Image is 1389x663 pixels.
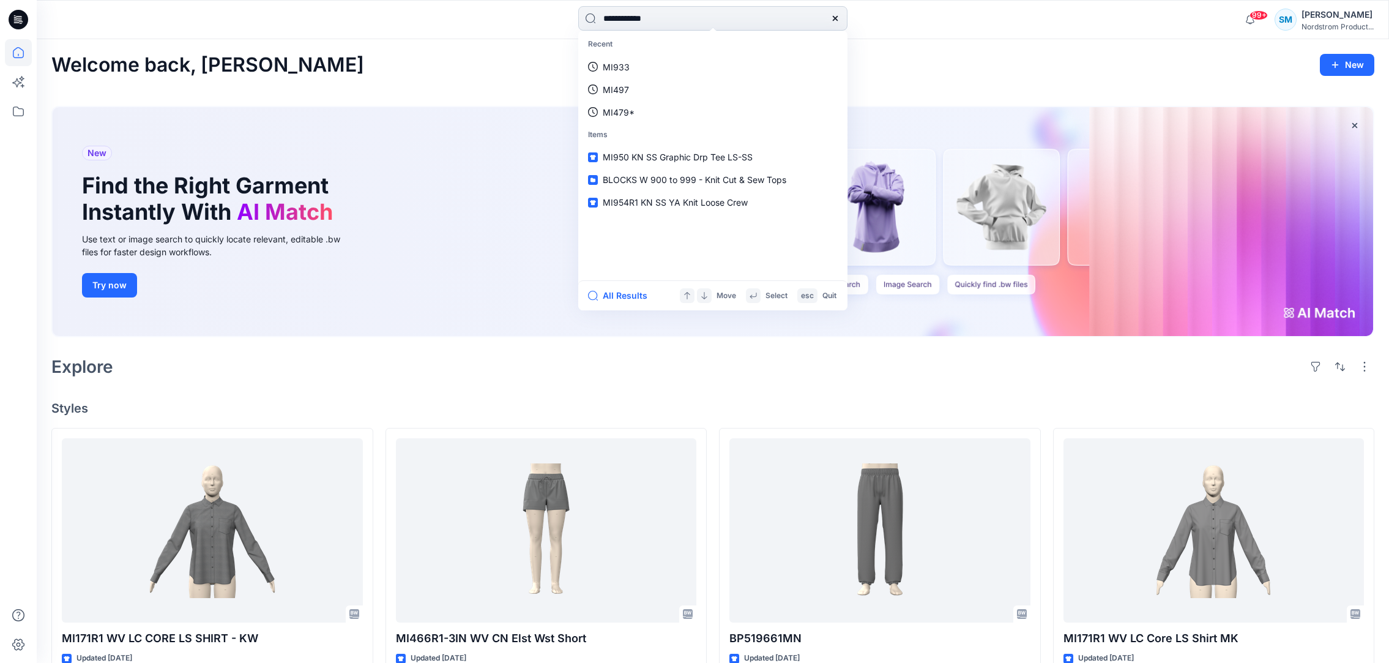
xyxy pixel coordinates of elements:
[581,124,845,146] p: Items
[729,438,1030,623] a: BP519661MN
[603,152,753,162] span: MI950 KN SS Graphic Drp Tee LS-SS
[396,630,697,647] p: MI466R1-3IN WV CN Elst Wst Short
[581,78,845,101] a: MI497
[62,438,363,623] a: MI171R1 WV LC CORE LS SHIRT - KW
[588,288,655,303] button: All Results
[1320,54,1374,76] button: New
[717,290,736,302] p: Move
[237,198,333,225] span: AI Match
[603,174,786,185] span: BLOCKS W 900 to 999 - Knit Cut & Sew Tops
[581,101,845,124] a: MI479*
[88,146,106,160] span: New
[51,401,1374,416] h4: Styles
[1275,9,1297,31] div: SM
[581,191,845,214] a: MI954R1 KN SS YA Knit Loose Crew
[1249,10,1268,20] span: 99+
[1063,438,1365,623] a: MI171R1 WV LC Core LS Shirt MK
[729,630,1030,647] p: BP519661MN
[1063,630,1365,647] p: MI171R1 WV LC Core LS Shirt MK
[581,33,845,56] p: Recent
[581,146,845,168] a: MI950 KN SS Graphic Drp Tee LS-SS
[603,106,635,119] p: MI479*
[1301,7,1374,22] div: [PERSON_NAME]
[581,168,845,191] a: BLOCKS W 900 to 999 - Knit Cut & Sew Tops
[51,357,113,376] h2: Explore
[62,630,363,647] p: MI171R1 WV LC CORE LS SHIRT - KW
[82,173,339,225] h1: Find the Right Garment Instantly With
[603,197,748,208] span: MI954R1 KN SS YA Knit Loose Crew
[603,61,630,73] p: MI933
[581,56,845,78] a: MI933
[1301,22,1374,31] div: Nordstrom Product...
[603,83,629,96] p: MI497
[82,233,357,258] div: Use text or image search to quickly locate relevant, editable .bw files for faster design workflows.
[801,290,814,302] p: esc
[765,290,788,302] p: Select
[822,290,836,302] p: Quit
[396,438,697,623] a: MI466R1-3IN WV CN Elst Wst Short
[51,54,364,77] h2: Welcome back, [PERSON_NAME]
[82,273,137,298] button: Try now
